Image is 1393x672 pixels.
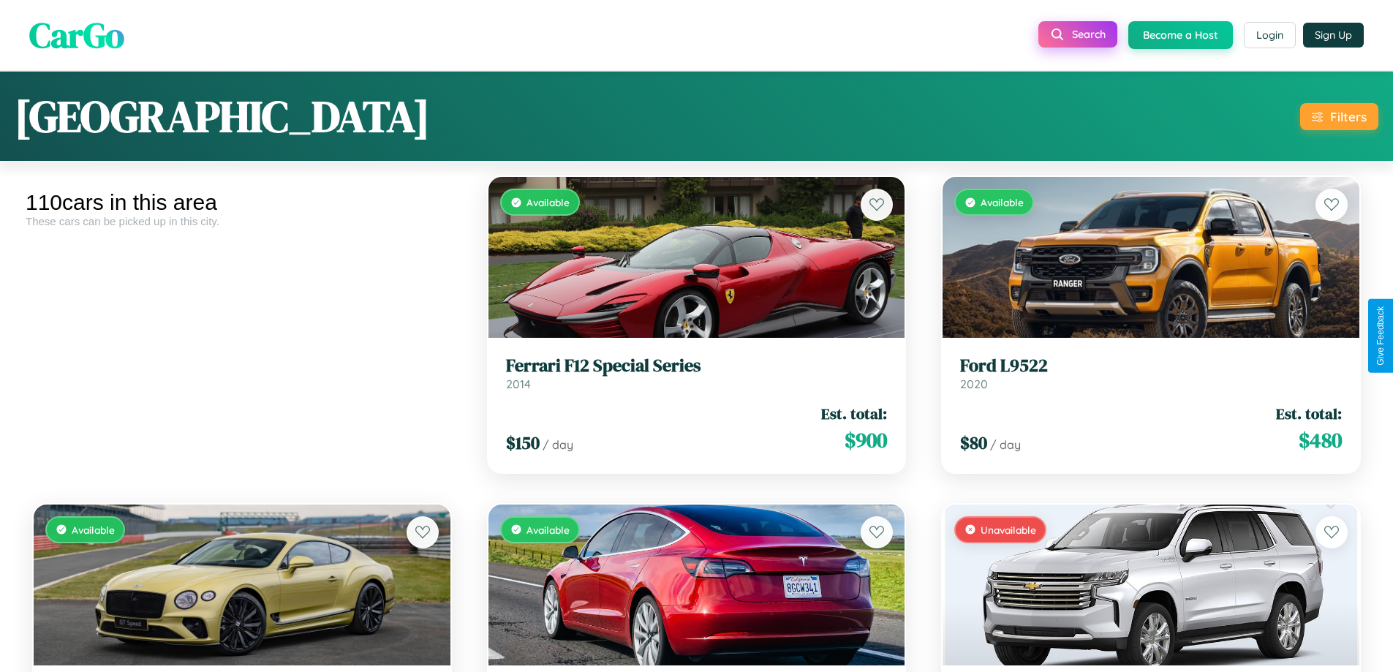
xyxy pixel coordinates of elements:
h3: Ferrari F12 Special Series [506,355,888,377]
button: Search [1038,21,1117,48]
span: Search [1072,28,1106,41]
h3: Ford L9522 [960,355,1342,377]
span: $ 900 [845,426,887,455]
span: 2014 [506,377,531,391]
button: Sign Up [1303,23,1364,48]
span: $ 80 [960,431,987,455]
span: $ 150 [506,431,540,455]
a: Ford L95222020 [960,355,1342,391]
div: Give Feedback [1375,306,1386,366]
div: These cars can be picked up in this city. [26,215,458,227]
span: / day [543,437,573,452]
a: Ferrari F12 Special Series2014 [506,355,888,391]
button: Filters [1300,103,1378,130]
span: CarGo [29,11,124,59]
span: 2020 [960,377,988,391]
span: Available [526,524,570,536]
button: Login [1244,22,1296,48]
h1: [GEOGRAPHIC_DATA] [15,86,430,146]
span: Available [72,524,115,536]
span: Est. total: [1276,403,1342,424]
span: Available [981,196,1024,208]
div: Filters [1330,109,1367,124]
span: / day [990,437,1021,452]
span: Unavailable [981,524,1036,536]
span: Available [526,196,570,208]
span: $ 480 [1299,426,1342,455]
span: Est. total: [821,403,887,424]
div: 110 cars in this area [26,190,458,215]
button: Become a Host [1128,21,1233,49]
